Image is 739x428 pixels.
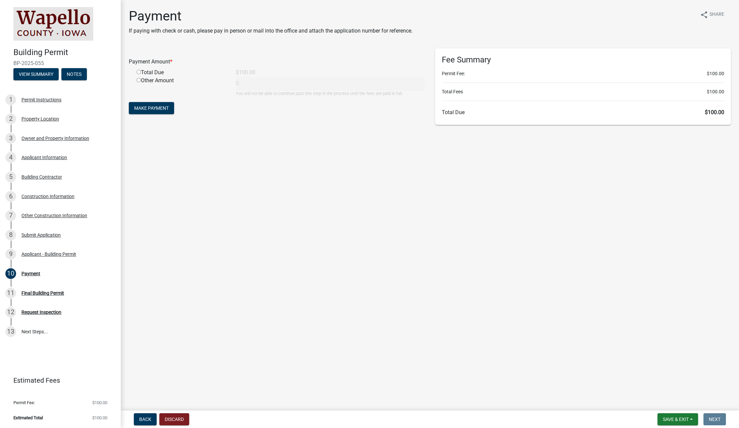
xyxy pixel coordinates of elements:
[129,102,174,114] button: Make Payment
[159,413,189,425] button: Discard
[709,11,724,19] span: Share
[21,310,61,315] div: Request Inspection
[700,11,708,19] i: share
[5,210,16,221] div: 7
[442,70,725,77] li: Permit Fee:
[5,307,16,318] div: 12
[657,413,698,425] button: Save & Exit
[13,400,35,405] span: Permit Fee:
[92,416,107,420] span: $100.00
[21,136,89,141] div: Owner and Property Information
[13,60,107,66] span: BP-2025-055
[61,72,87,77] wm-modal-confirm: Notes
[124,58,430,66] div: Payment Amount
[442,109,725,115] h6: Total Due
[5,230,16,240] div: 8
[134,105,169,111] span: Make Payment
[92,400,107,405] span: $100.00
[5,268,16,279] div: 10
[13,48,115,57] h4: Building Permit
[663,417,689,422] span: Save & Exit
[695,8,730,21] button: shareShare
[21,194,74,199] div: Construction Information
[21,97,61,102] div: Permit Instructions
[707,88,724,95] span: $100.00
[21,252,76,256] div: Applicant - Building Permit
[21,213,87,218] div: Other Construction Information
[5,249,16,259] div: 9
[5,326,16,337] div: 13
[442,55,725,65] h6: Fee Summary
[21,291,64,295] div: Final Building Permit
[21,175,62,179] div: Building Contractor
[5,94,16,105] div: 1
[705,109,724,115] span: $100.00
[5,374,110,387] a: Estimated Fees
[5,133,16,144] div: 3
[442,88,725,95] li: Total Fees
[21,271,40,276] div: Payment
[131,68,231,77] div: Total Due
[13,416,43,420] span: Estimated Total
[709,417,721,422] span: Next
[5,172,16,182] div: 5
[131,77,231,97] div: Other Amount
[21,233,61,237] div: Submit Application
[129,27,413,35] p: If paying with check or cash, please pay in person or mail into the office and attach the applica...
[707,70,724,77] span: $100.00
[129,8,413,24] h1: Payment
[61,68,87,80] button: Notes
[5,288,16,298] div: 11
[13,72,59,77] wm-modal-confirm: Summary
[13,7,93,41] img: Wapello County, Iowa
[134,413,157,425] button: Back
[5,113,16,124] div: 2
[5,152,16,163] div: 4
[703,413,726,425] button: Next
[5,191,16,202] div: 6
[21,155,67,160] div: Applicant Information
[21,116,59,121] div: Property Location
[13,68,59,80] button: View Summary
[139,417,151,422] span: Back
